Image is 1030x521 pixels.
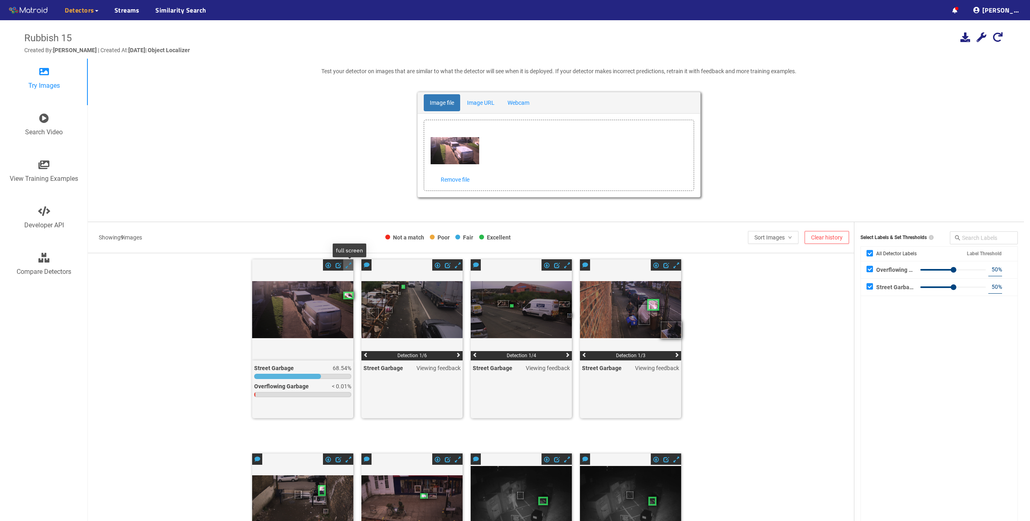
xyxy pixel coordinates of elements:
a: Image URL [461,94,501,111]
b: 9 [121,234,124,241]
span: search [955,235,960,241]
strong: Select Labels & Set Thresholds [860,234,927,241]
span: 68.54% [333,364,351,373]
span: Fair [463,234,473,241]
div: Detection 1/4 [507,352,536,360]
span: Sort Images [754,233,785,242]
strong: Label Threshold [967,247,1002,261]
span: Street Garbage [363,364,403,415]
div: Overflowing Garbage [876,265,915,274]
span: [DATE] [128,47,145,53]
p: Developer API [24,220,64,230]
span: Not a match [393,234,424,241]
span: < 0.01% [332,382,351,391]
span: down [788,235,792,240]
input: Search Labels [962,233,1005,242]
p: View Training Examples [10,174,78,184]
a: Webcam [501,94,535,111]
span: Object Localizer [148,47,190,53]
span: Showing [99,234,121,241]
img: Matroid logo [8,4,49,17]
p: Search Video [25,127,63,137]
p: Created By: | Created At: | [24,46,190,55]
button: Sort Imagesdown [748,231,799,244]
span: Excellent [487,234,511,241]
a: Streams [115,5,140,15]
span: Rubbish 15 [24,32,72,44]
span: All Detector Labels [873,250,920,258]
span: Viewing feedback [635,364,679,415]
span: Clear history [811,233,843,242]
div: Detection 1/3 [616,352,646,360]
a: Remove file [431,175,479,184]
p: Try Images [28,80,60,91]
span: images [124,234,142,241]
span: Viewing feedback [416,364,461,415]
button: Clear history [805,231,849,244]
span: Street Garbage [582,364,622,415]
p: Compare Detectors [17,267,71,277]
span: info-circle [929,235,934,240]
span: % [998,263,1002,276]
span: Overflowing Garbage [254,382,309,391]
a: Similarity Search [155,5,206,15]
span: % [998,281,1002,293]
span: Poor [437,234,450,241]
div: Street Garbage [876,283,915,292]
span: Street Garbage [254,364,294,373]
span: Street Garbage [473,364,512,415]
span: Viewing feedback [526,364,570,415]
span: Detectors [65,5,94,15]
a: Image file [424,94,460,111]
div: Test your detector on images that are similar to what the detector will see when it is deployed. ... [88,59,1030,84]
span: [PERSON_NAME] [53,47,98,53]
div: Detection 1/6 [397,352,427,360]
